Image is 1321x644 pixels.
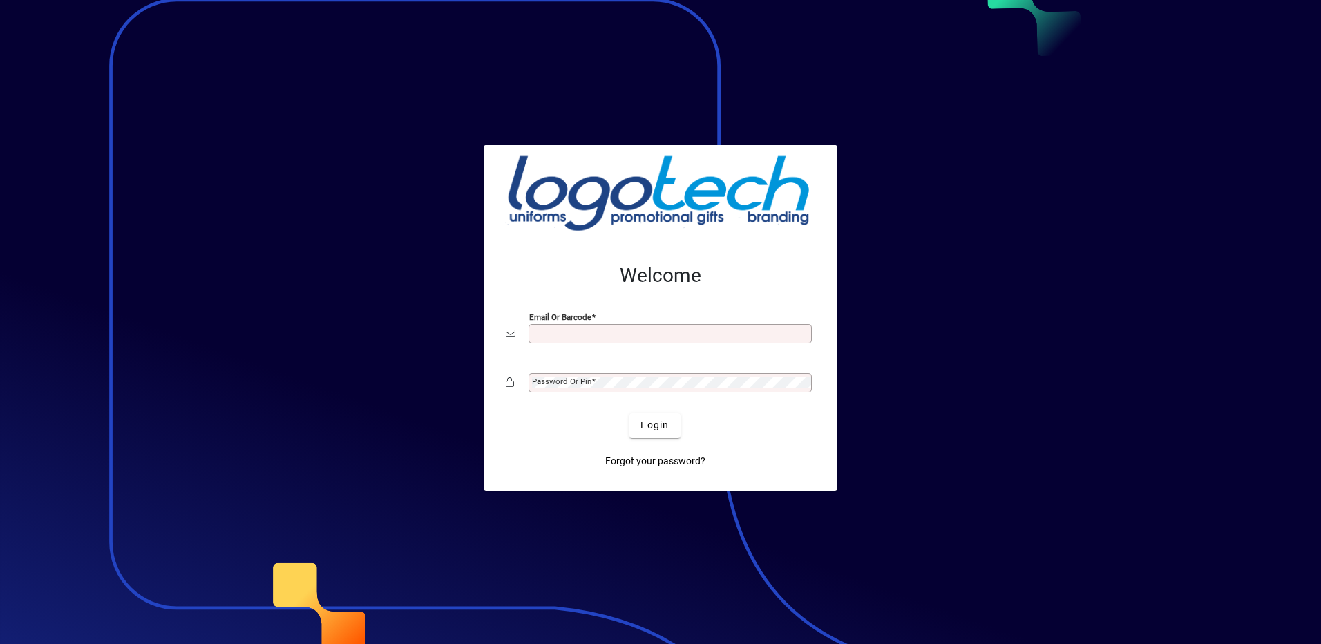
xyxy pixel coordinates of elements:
[532,377,591,386] mat-label: Password or Pin
[629,413,680,438] button: Login
[605,454,705,468] span: Forgot your password?
[529,312,591,321] mat-label: Email or Barcode
[506,264,815,287] h2: Welcome
[600,449,711,474] a: Forgot your password?
[640,418,669,433] span: Login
